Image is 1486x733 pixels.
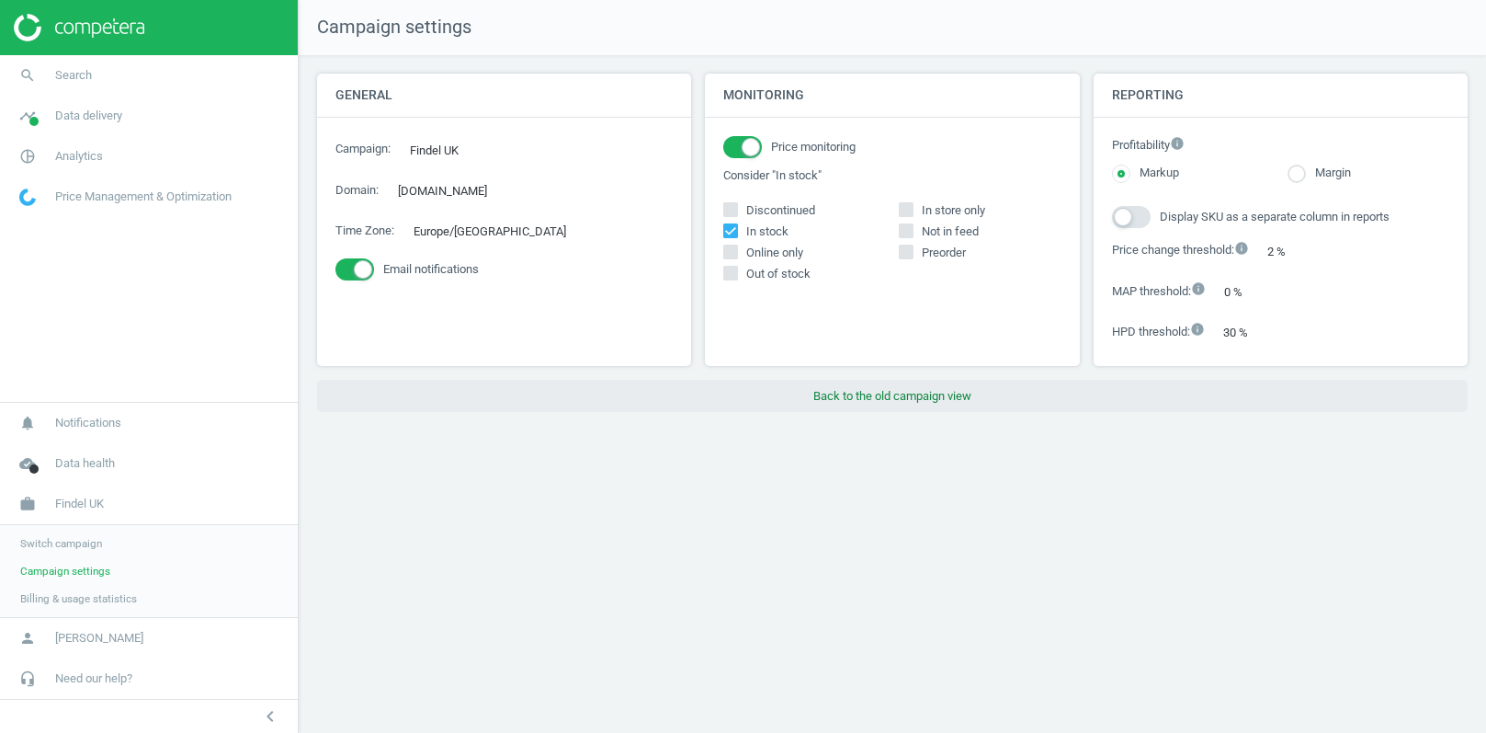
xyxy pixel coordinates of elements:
[10,406,45,441] i: notifications
[1170,136,1185,151] i: info
[10,139,45,174] i: pie_chart_outlined
[20,536,102,551] span: Switch campaign
[55,455,115,472] span: Data health
[10,661,45,696] i: headset_mic
[10,487,45,521] i: work
[1160,209,1390,225] span: Display SKU as a separate column in reports
[388,177,516,205] div: [DOMAIN_NAME]
[1215,278,1272,306] div: 0 %
[20,564,110,578] span: Campaign settings
[19,189,36,206] img: wGWNvw8QSZomAAAAABJRU5ErkJggg==
[14,14,144,41] img: ajHJNr6hYgQAAAAASUVORK5CYII=
[1214,318,1277,347] div: 30 %
[705,74,1079,117] h4: Monitoring
[55,148,103,165] span: Analytics
[918,202,989,219] span: In store only
[259,705,281,727] i: chevron_left
[55,108,122,124] span: Data delivery
[55,630,143,647] span: [PERSON_NAME]
[55,67,92,84] span: Search
[317,380,1468,413] button: Back to the old campaign view
[10,58,45,93] i: search
[1258,237,1315,266] div: 2 %
[743,245,807,261] span: Online only
[20,591,137,606] span: Billing & usage statistics
[247,704,293,728] button: chevron_left
[1112,136,1449,155] label: Profitability
[1306,165,1351,182] label: Margin
[1112,241,1249,260] label: Price change threshold :
[335,223,394,239] label: Time Zone :
[1094,74,1468,117] h4: Reporting
[55,670,132,687] span: Need our help?
[1130,165,1179,182] label: Markup
[1191,281,1206,296] i: info
[1112,281,1206,301] label: MAP threshold :
[335,182,379,199] label: Domain :
[771,139,856,155] span: Price monitoring
[918,245,970,261] span: Preorder
[1234,241,1249,256] i: info
[55,496,104,512] span: Findel UK
[383,261,479,278] span: Email notifications
[1112,322,1205,341] label: HPD threshold :
[10,98,45,133] i: timeline
[317,74,691,117] h4: General
[10,621,45,656] i: person
[335,141,391,157] label: Campaign :
[55,415,121,431] span: Notifications
[918,223,982,240] span: Not in feed
[400,136,487,165] div: Findel UK
[10,446,45,481] i: cloud_done
[723,167,1061,184] label: Consider "In stock"
[743,223,792,240] span: In stock
[743,202,819,219] span: Discontinued
[299,15,471,40] span: Campaign settings
[403,217,595,246] div: Europe/[GEOGRAPHIC_DATA]
[743,266,814,282] span: Out of stock
[1190,322,1205,337] i: info
[55,189,232,205] span: Price Management & Optimization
